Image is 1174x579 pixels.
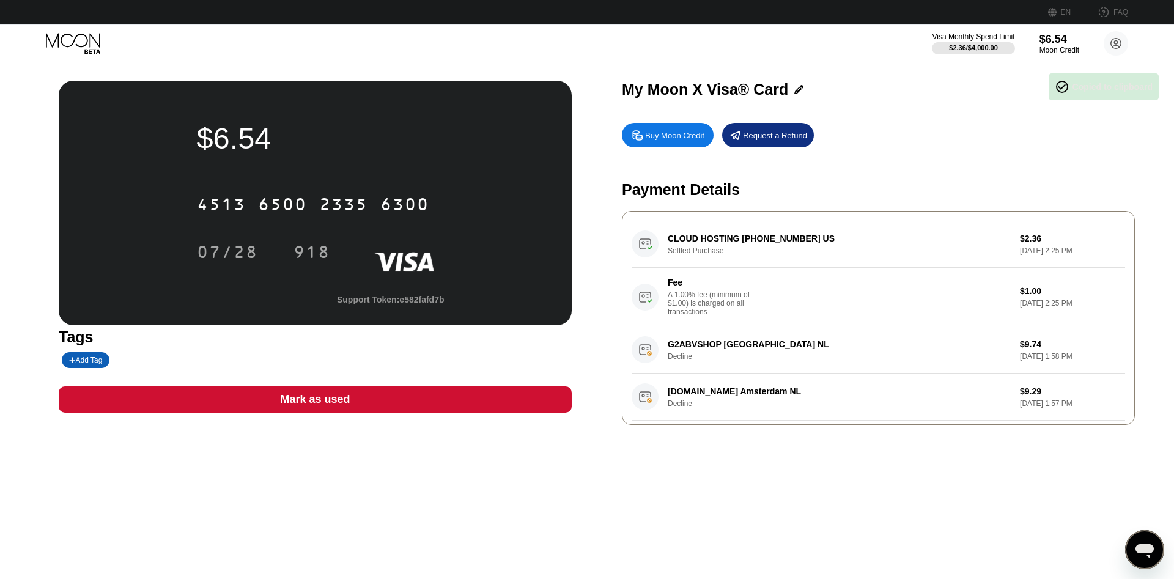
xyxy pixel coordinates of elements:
div: $6.54 [197,121,434,155]
div: 6500 [258,196,307,216]
div: FAQ [1085,6,1128,18]
div: $6.54 [1039,33,1079,46]
div: Request a Refund [722,123,814,147]
div: 6300 [380,196,429,216]
div: Add Tag [62,352,109,368]
div: Buy Moon Credit [622,123,714,147]
div: 4513 [197,196,246,216]
div: My Moon X Visa® Card [622,81,788,98]
div: Request a Refund [743,130,807,141]
div: A 1.00% fee (minimum of $1.00) is charged on all transactions [668,290,759,316]
div: 07/28 [188,237,267,267]
div: EN [1061,8,1071,17]
iframe: Button to launch messaging window [1125,530,1164,569]
div: Support Token:e582fafd7b [337,295,445,304]
div: 4513650023356300 [190,189,437,219]
div: $2.36 / $4,000.00 [949,44,998,51]
div: FAQ [1113,8,1128,17]
div: 07/28 [197,244,258,264]
div: Add Tag [69,356,102,364]
div: 2335 [319,196,368,216]
div: [DATE] 2:25 PM [1020,299,1125,308]
div: 918 [284,237,339,267]
div: Tags [59,328,572,346]
div: Visa Monthly Spend Limit [932,32,1014,41]
div: EN [1048,6,1085,18]
div: Mark as used [59,386,572,413]
div: Fee [668,278,753,287]
div: Copied to clipboard [1055,79,1153,94]
div: $1.00 [1020,286,1125,296]
div: Visa Monthly Spend Limit$2.36/$4,000.00 [932,32,1014,54]
div: Buy Moon Credit [645,130,704,141]
span:  [1055,79,1069,94]
div: Mark as used [280,393,350,407]
div: Moon Credit [1039,46,1079,54]
div: Payment Details [622,181,1135,199]
div: 918 [293,244,330,264]
div: Support Token: e582fafd7b [337,295,445,304]
div: $6.54Moon Credit [1039,33,1079,54]
div: FeeA 1.00% fee (minimum of $1.00) is charged on all transactions$1.00[DATE] 2:25 PM [632,268,1125,326]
